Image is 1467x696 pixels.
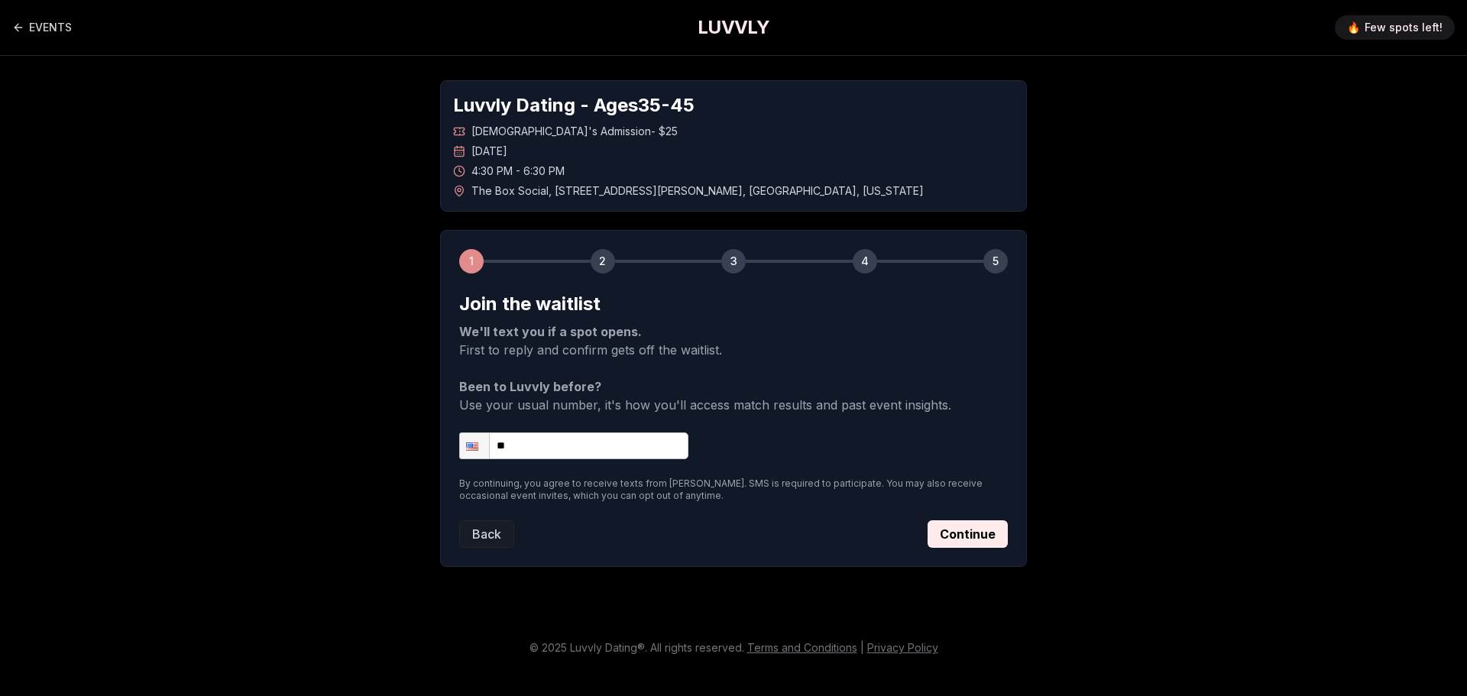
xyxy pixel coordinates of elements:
[471,124,678,139] span: [DEMOGRAPHIC_DATA]'s Admission - $25
[471,183,924,199] span: The Box Social , [STREET_ADDRESS][PERSON_NAME] , [GEOGRAPHIC_DATA] , [US_STATE]
[721,249,746,274] div: 3
[459,324,642,339] strong: We'll text you if a spot opens.
[459,292,1008,316] h2: Join the waitlist
[471,144,507,159] span: [DATE]
[1347,20,1360,35] span: 🔥
[459,249,484,274] div: 1
[1365,20,1443,35] span: Few spots left!
[459,477,1008,502] p: By continuing, you agree to receive texts from [PERSON_NAME]. SMS is required to participate. You...
[698,15,769,40] a: LUVVLY
[12,12,72,43] a: Back to events
[453,93,1014,118] h1: Luvvly Dating - Ages 35 - 45
[860,641,864,654] span: |
[983,249,1008,274] div: 5
[459,379,601,394] strong: Been to Luvvly before?
[459,377,1008,414] p: Use your usual number, it's how you'll access match results and past event insights.
[471,163,565,179] span: 4:30 PM - 6:30 PM
[459,520,514,548] button: Back
[928,520,1008,548] button: Continue
[867,641,938,654] a: Privacy Policy
[459,322,1008,359] p: First to reply and confirm gets off the waitlist.
[853,249,877,274] div: 4
[460,433,489,458] div: United States: + 1
[591,249,615,274] div: 2
[747,641,857,654] a: Terms and Conditions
